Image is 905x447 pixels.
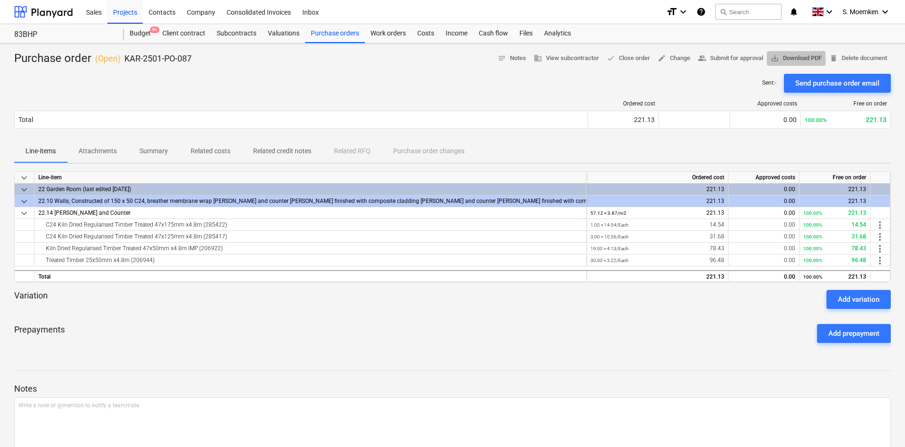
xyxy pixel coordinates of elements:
small: 19.00 × 4.13 / Each [590,246,629,251]
small: 100.00% [803,258,822,263]
div: 78.43 [803,243,866,254]
p: Related costs [191,146,230,156]
div: Budget [124,24,157,43]
div: Work orders [365,24,412,43]
span: keyboard_arrow_down [18,196,30,207]
span: save_alt [771,54,779,62]
div: 221.13 [803,271,866,283]
div: 96.48 [803,254,866,266]
span: more_vert [874,243,886,254]
span: notes [498,54,506,62]
div: Send purchase order email [795,77,879,89]
span: Close order [606,53,650,64]
div: 0.00 [734,116,797,123]
a: Income [440,24,473,43]
a: Valuations [262,24,305,43]
div: 83BHP [14,30,113,40]
div: 0.00 [732,184,795,195]
div: Subcontracts [211,24,262,43]
div: 0.00 [732,271,795,283]
small: 100.00% [803,234,822,239]
a: Cash flow [473,24,514,43]
div: 96.48 [590,254,724,266]
span: Delete document [829,53,887,64]
p: ( Open ) [95,53,121,64]
span: done [606,54,615,62]
div: Add prepayment [828,327,879,340]
span: Download PDF [771,53,822,64]
div: 221.13 [592,116,655,123]
i: Knowledge base [696,6,706,18]
iframe: Chat Widget [858,402,905,447]
small: 57.12 × 3.87 / m2 [590,210,626,216]
p: Related credit notes [253,146,311,156]
span: more_vert [874,219,886,231]
div: 221.13 [590,195,724,207]
div: C24 Kiln Dried Regularised Timber Treated 47x175mm x4.8m (285422) [38,219,582,230]
a: Files [514,24,538,43]
div: 14.54 [590,219,724,231]
div: 0.00 [732,243,795,254]
a: Analytics [538,24,577,43]
p: Summary [140,146,168,156]
button: Delete document [826,51,891,66]
div: 22 Garden Room (last edited 27 Jun 2025) [38,184,582,195]
span: 22.14 Batten and Counter [38,210,131,216]
button: Search [715,4,782,20]
div: 0.00 [732,195,795,207]
div: Line-item [35,172,587,184]
span: business [534,54,542,62]
div: 0.00 [732,231,795,243]
p: KAR-2501-PO-087 [124,53,192,64]
i: keyboard_arrow_down [677,6,689,18]
div: Purchase order [14,51,192,66]
span: edit [658,54,666,62]
i: keyboard_arrow_down [879,6,891,18]
a: Client contract [157,24,211,43]
i: notifications [789,6,799,18]
small: 1.00 × 14.54 / Each [590,222,629,228]
span: 9+ [150,26,159,33]
div: Add variation [838,293,879,306]
i: format_size [666,6,677,18]
button: Download PDF [767,51,826,66]
p: Line-items [26,146,56,156]
a: Costs [412,24,440,43]
span: Notes [498,53,526,64]
div: 22.10 Walls; Constructed of 150 x 50 C24, breather membrane wrap batten and counter batten finish... [38,195,582,207]
div: 221.13 [805,116,887,123]
button: Add variation [826,290,891,309]
a: Purchase orders [305,24,365,43]
button: Add prepayment [817,324,891,343]
small: 100.00% [803,274,822,280]
p: Attachments [79,146,117,156]
span: search [720,8,727,16]
div: 0.00 [732,207,795,219]
div: 0.00 [732,254,795,266]
small: 100.00% [803,246,822,251]
div: Treated Timber 25x50mm x4.8m (206944) [38,254,582,266]
div: 221.13 [803,184,866,195]
div: Ordered cost [592,100,655,107]
div: 221.13 [590,271,724,283]
div: Ordered cost [587,172,729,184]
button: Submit for approval [694,51,767,66]
span: View subcontractor [534,53,599,64]
span: Change [658,53,690,64]
span: keyboard_arrow_down [18,184,30,195]
div: Total [18,116,33,123]
div: C24 Kiln Dried Regularised Timber Treated 47x125mm x4.8m (285417) [38,231,582,242]
p: Sent : - [762,79,776,87]
span: keyboard_arrow_down [18,208,30,219]
button: Send purchase order email [784,74,891,93]
div: 221.13 [590,184,724,195]
span: people_alt [698,54,706,62]
span: more_vert [874,255,886,266]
